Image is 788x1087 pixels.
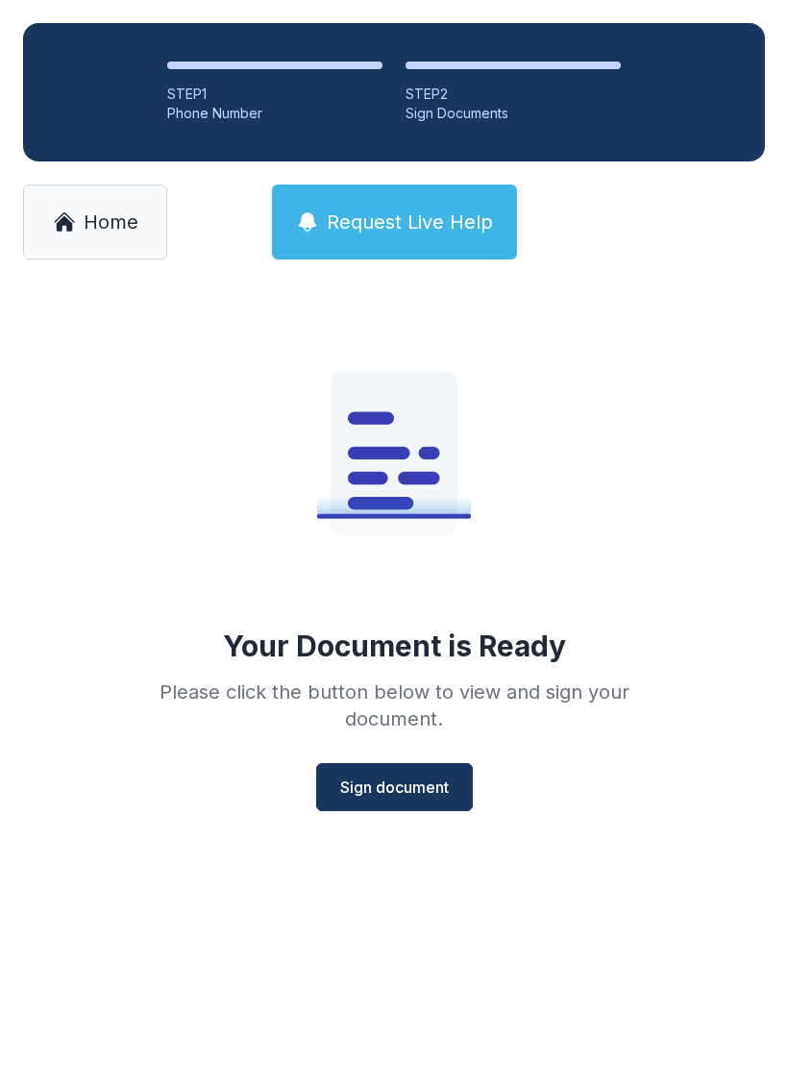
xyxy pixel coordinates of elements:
[340,776,449,799] span: Sign document
[167,85,382,104] div: STEP 1
[406,85,621,104] div: STEP 2
[223,629,566,663] div: Your Document is Ready
[84,209,138,235] span: Home
[327,209,493,235] span: Request Live Help
[117,679,671,732] div: Please click the button below to view and sign your document.
[167,104,382,123] div: Phone Number
[406,104,621,123] div: Sign Documents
